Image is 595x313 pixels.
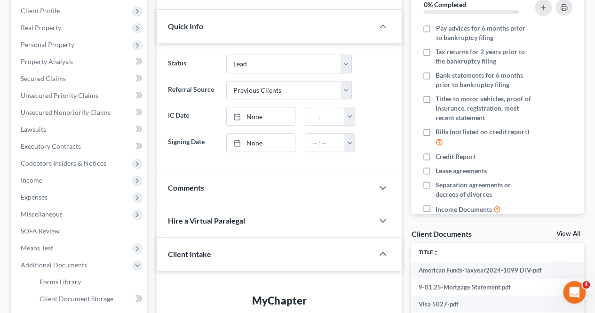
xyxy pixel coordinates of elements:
span: Tax returns for 2 years prior to the bankruptcy filing [436,47,532,66]
span: Real Property [21,24,61,32]
span: Client Intake [168,249,211,258]
a: Client Document Storage [32,290,147,307]
label: Referral Source [163,81,221,100]
a: None [227,107,295,125]
span: Bills (not listed on credit report) [436,127,529,136]
span: Executory Contracts [21,142,81,150]
strong: 0% Completed [423,0,466,8]
span: Income Documents [436,205,492,214]
a: None [227,134,295,152]
a: Titleunfold_more [419,249,439,256]
span: Separation agreements or decrees of divorces [436,180,532,199]
span: Codebtors Insiders & Notices [21,159,106,167]
span: Credit Report [436,152,476,161]
span: Client Profile [21,7,60,15]
a: SOFA Review [13,223,147,240]
a: Executory Contracts [13,138,147,155]
span: Lease agreements [436,166,487,176]
a: Property Analysis [13,53,147,70]
label: Status [163,55,221,73]
label: Signing Date [163,133,221,152]
a: Unsecured Priority Claims [13,87,147,104]
span: Lawsuits [21,125,46,133]
span: Personal Property [21,40,74,48]
iframe: Intercom live chat [563,281,586,304]
a: View All [556,231,580,237]
span: Client Document Storage [40,295,113,303]
span: Pay advices for 6 months prior to bankruptcy filing [436,24,532,42]
a: Lawsuits [13,121,147,138]
span: Hire a Virtual Paralegal [168,216,245,225]
a: Unsecured Nonpriority Claims [13,104,147,121]
span: Means Test [21,244,53,252]
span: Bank statements for 6 months prior to bankruptcy filing [436,71,532,89]
label: IC Date [163,107,221,126]
i: unfold_more [433,250,439,256]
span: SOFA Review [21,227,60,235]
span: Secured Claims [21,74,66,82]
a: Secured Claims [13,70,147,87]
span: 4 [582,281,590,289]
a: Forms Library [32,273,147,290]
div: MyChapter [175,293,383,308]
span: Income [21,176,42,184]
span: Property Analysis [21,57,73,65]
span: Quick Info [168,22,203,31]
span: Forms Library [40,278,81,286]
span: Additional Documents [21,261,87,269]
span: Expenses [21,193,48,201]
span: Miscellaneous [21,210,63,218]
input: -- : -- [305,107,345,125]
div: Client Documents [411,229,471,239]
span: Unsecured Nonpriority Claims [21,108,111,116]
span: Unsecured Priority Claims [21,91,98,99]
span: Comments [168,183,204,192]
input: -- : -- [305,134,345,152]
span: Titles to motor vehicles, proof of insurance, registration, most recent statement [436,94,532,122]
